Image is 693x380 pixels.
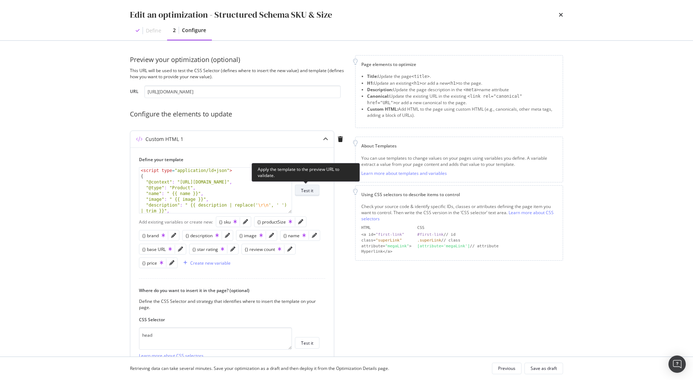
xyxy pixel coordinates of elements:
[411,74,430,79] span: <title>
[361,238,411,243] div: class=
[283,233,306,239] div: {} name
[178,247,183,252] div: pencil
[524,363,563,374] button: Save as draft
[367,73,378,79] strong: Title:
[417,238,557,243] div: // class
[139,327,292,350] textarea: head
[142,246,172,252] div: {} base URL
[361,191,557,198] div: Using CSS selectors to describe items to control
[492,363,522,374] button: Previous
[245,245,281,253] button: {} review count
[139,317,319,323] label: CSS Selector
[367,106,398,112] strong: Custom HTML:
[252,163,360,182] div: Apply the template to the preview URL to validate.
[668,355,686,373] div: Open Intercom Messenger
[417,232,444,237] div: #first-link
[225,233,230,238] div: pencil
[130,365,389,371] div: Retrieving data can take several minutes. Save your optimization as a draft and then deploy it fr...
[139,298,319,310] div: Define the CSS Selector and strategy that identifies where to insert the template on your page.
[180,257,231,269] button: Create new variable
[376,232,404,237] div: "first-link"
[448,81,458,86] span: <h1>
[245,246,281,252] div: {} review count
[298,219,303,224] div: pencil
[269,233,274,238] div: pencil
[531,365,557,371] div: Save as draft
[361,203,557,222] div: Check your source code & identify specific IDs, classes or attributes defining the page item you ...
[142,245,172,253] button: {} base URL
[361,225,411,231] div: HTML
[376,238,402,243] div: "superLink"
[142,259,163,267] button: {} price
[145,136,183,143] div: Custom HTML 1
[142,233,165,239] div: {} brand
[361,232,411,238] div: <a id=
[361,143,557,149] div: About Templates
[301,340,313,346] div: Test it
[146,27,161,34] div: Define
[287,247,292,252] div: pencil
[219,217,237,226] button: {} sku
[498,365,515,371] div: Previous
[130,110,346,119] div: Configure the elements to update
[417,232,557,238] div: // id
[361,155,557,167] div: You can use templates to change values on your pages using variables you define. A variable extra...
[367,106,557,118] li: Add HTML to the page using custom HTML (e.g., canonicals, other meta tags, adding a block of URLs).
[239,233,263,239] div: {} image
[417,225,557,231] div: CSS
[239,231,263,240] button: {} image
[139,353,204,359] a: Learn more about CSS selectors
[142,231,165,240] button: {} brand
[130,88,139,96] label: URL
[417,244,470,248] div: [attribute='megaLink']
[219,219,237,225] div: {} sku
[367,80,557,87] li: Update an existing or add a new to the page.
[139,219,213,225] div: Add existing variables or create new:
[295,185,319,196] button: Test it
[417,238,441,243] div: .superLink
[173,27,176,34] div: 2
[463,87,479,92] span: <meta>
[367,93,557,106] li: Update the existing URL in the existing or add a new canonical to the page.
[257,219,292,225] div: {} productSize
[139,287,319,293] label: Where do you want to insert it in the page? (optional)
[367,80,374,86] strong: H1:
[361,170,447,176] a: Learn more about templates and variables
[192,246,224,252] div: {} star rating
[139,156,319,163] label: Define your template
[361,61,557,67] div: Page elements to optimize
[186,231,219,240] button: {} description
[367,94,522,105] span: <link rel="canonical" href="URL">
[417,243,557,249] div: // attribute
[361,243,411,249] div: attribute= >
[192,245,224,253] button: {} star rating
[182,27,206,34] div: Configure
[171,233,176,238] div: pencil
[257,217,292,226] button: {} productSize
[312,233,317,238] div: pencil
[295,337,319,349] button: Test it
[361,209,554,222] a: Learn more about CSS selectors
[559,9,563,21] div: times
[130,9,332,21] div: Edit an optimization - Structured Schema SKU & Size
[144,85,341,98] input: https://www.example.com
[230,247,235,252] div: pencil
[385,244,409,248] div: "megaLink"
[411,81,422,86] span: <h1>
[142,260,163,266] div: {} price
[301,187,313,194] div: Test it
[130,67,346,80] div: This URL will be used to test the CSS Selector (defines where to insert the new value) and templa...
[367,73,557,80] li: Update the page .
[190,260,231,266] div: Create new variable
[186,233,219,239] div: {} description
[367,87,393,93] strong: Description:
[169,260,174,265] div: pencil
[361,249,411,255] div: Hyperlink</a>
[367,93,389,99] strong: Canonical:
[243,219,248,224] div: pencil
[283,231,306,240] button: {} name
[130,55,346,65] div: Preview your optimization (optional)
[367,87,557,93] li: Update the page description in the name attribute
